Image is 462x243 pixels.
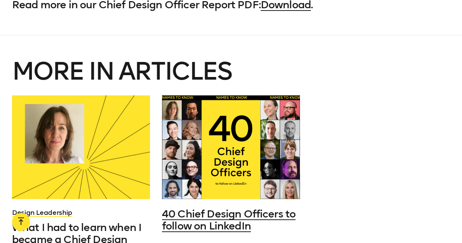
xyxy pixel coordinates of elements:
span: 40 Chief Design Officers to follow on LinkedIn [162,208,295,232]
a: 40 Chief Design Officers to follow on LinkedIn [162,208,300,232]
a: Design Leadership [12,208,72,217]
